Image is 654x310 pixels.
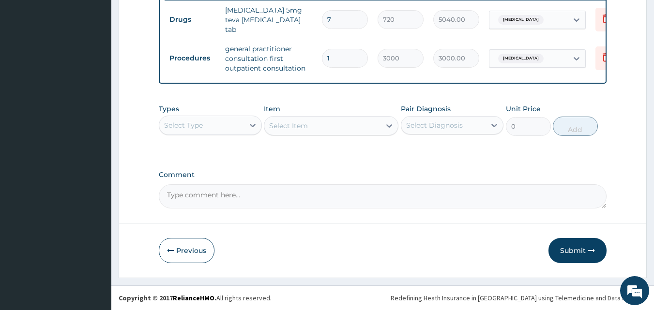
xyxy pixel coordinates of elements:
[220,39,317,78] td: general practitioner consultation first outpatient consultation
[553,117,598,136] button: Add
[111,285,654,310] footer: All rights reserved.
[165,11,220,29] td: Drugs
[159,5,182,28] div: Minimize live chat window
[159,171,607,179] label: Comment
[498,54,544,63] span: [MEDICAL_DATA]
[56,93,134,191] span: We're online!
[165,49,220,67] td: Procedures
[50,54,163,67] div: Chat with us now
[220,0,317,39] td: [MEDICAL_DATA] 5mg teva [MEDICAL_DATA] tab
[391,293,647,303] div: Redefining Heath Insurance in [GEOGRAPHIC_DATA] using Telemedicine and Data Science!
[159,105,179,113] label: Types
[264,104,280,114] label: Item
[18,48,39,73] img: d_794563401_company_1708531726252_794563401
[548,238,607,263] button: Submit
[164,120,203,130] div: Select Type
[506,104,541,114] label: Unit Price
[406,120,463,130] div: Select Diagnosis
[119,294,216,302] strong: Copyright © 2017 .
[498,15,544,25] span: [MEDICAL_DATA]
[5,207,184,241] textarea: Type your message and hit 'Enter'
[401,104,451,114] label: Pair Diagnosis
[159,238,214,263] button: Previous
[173,294,214,302] a: RelianceHMO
